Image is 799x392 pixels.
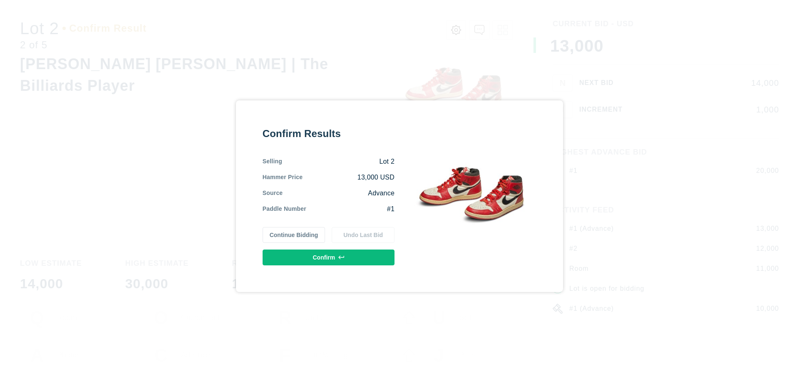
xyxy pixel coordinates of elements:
[283,189,395,198] div: Advance
[263,189,283,198] div: Source
[263,157,282,166] div: Selling
[282,157,395,166] div: Lot 2
[332,227,395,243] button: Undo Last Bid
[303,173,395,182] div: 13,000 USD
[263,127,395,140] div: Confirm Results
[263,227,325,243] button: Continue Bidding
[306,205,395,214] div: #1
[263,173,303,182] div: Hammer Price
[263,250,395,265] button: Confirm
[263,205,306,214] div: Paddle Number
